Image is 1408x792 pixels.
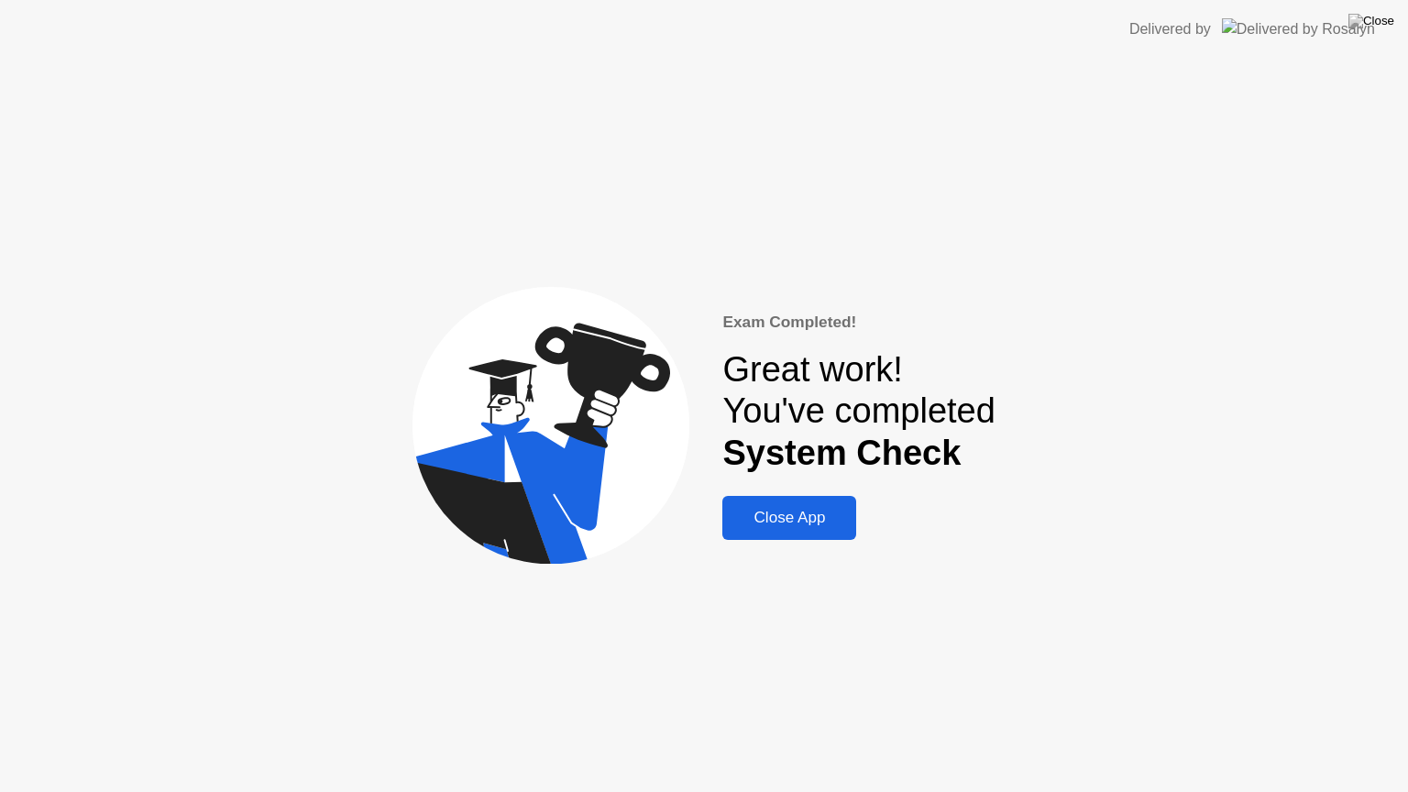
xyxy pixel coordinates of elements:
[1129,18,1211,40] div: Delivered by
[722,496,856,540] button: Close App
[1222,18,1375,39] img: Delivered by Rosalyn
[722,434,961,472] b: System Check
[722,311,995,335] div: Exam Completed!
[1348,14,1394,28] img: Close
[728,509,851,527] div: Close App
[722,349,995,475] div: Great work! You've completed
